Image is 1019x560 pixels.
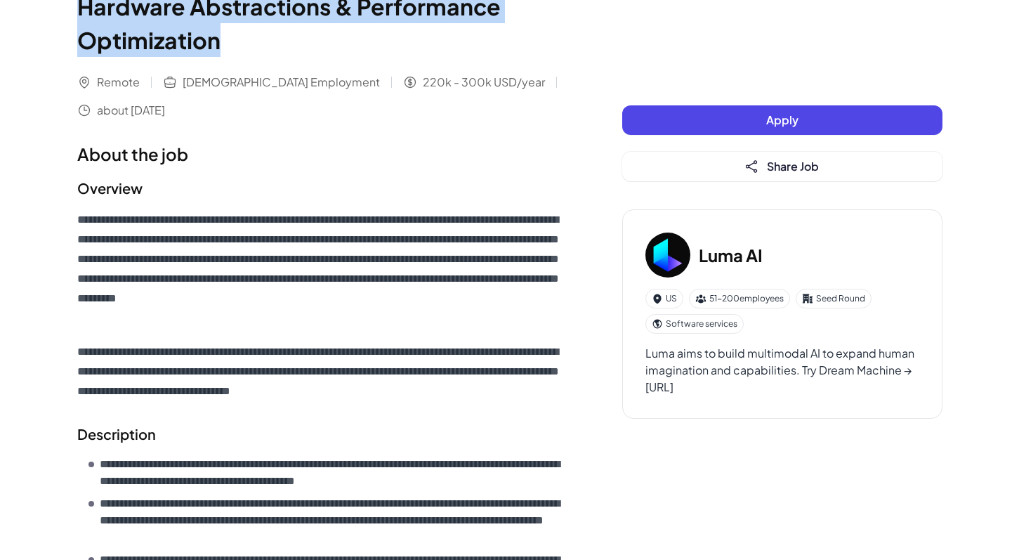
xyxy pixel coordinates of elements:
[645,289,683,308] div: US
[766,112,798,127] span: Apply
[796,289,872,308] div: Seed Round
[689,289,790,308] div: 51-200 employees
[77,178,566,199] h2: Overview
[645,233,690,278] img: Lu
[77,141,566,167] h1: About the job
[699,242,763,268] h3: Luma AI
[97,74,140,91] span: Remote
[183,74,380,91] span: [DEMOGRAPHIC_DATA] Employment
[645,345,919,396] div: Luma aims to build multimodal AI to expand human imagination and capabilities. Try Dream Machine ...
[767,159,819,174] span: Share Job
[622,152,942,181] button: Share Job
[423,74,545,91] span: 220k - 300k USD/year
[97,102,165,119] span: about [DATE]
[622,105,942,135] button: Apply
[77,424,566,445] h2: Description
[645,314,744,334] div: Software services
